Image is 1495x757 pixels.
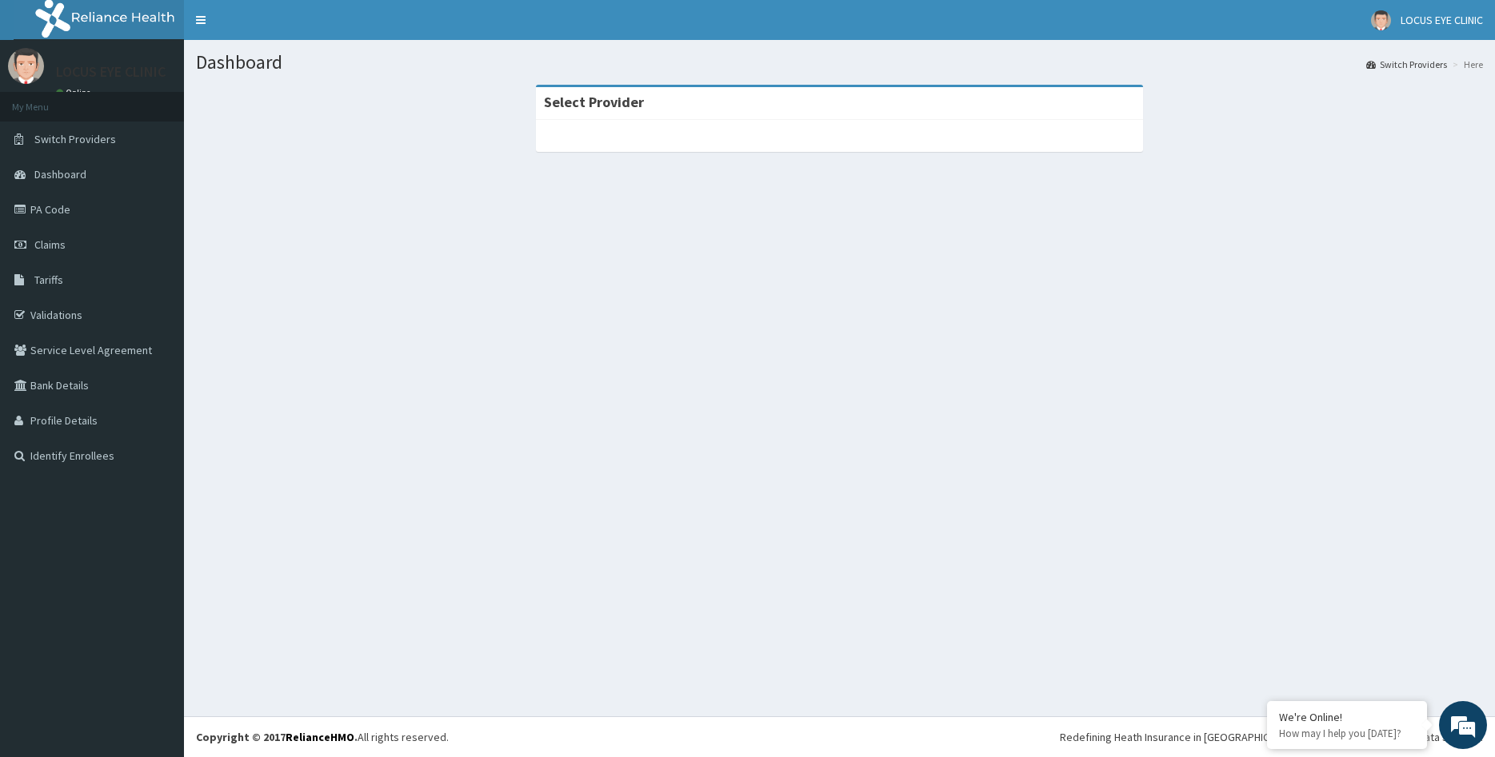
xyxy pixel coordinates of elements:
[1401,13,1483,27] span: LOCUS EYE CLINIC
[34,273,63,287] span: Tariffs
[184,716,1495,757] footer: All rights reserved.
[34,237,66,252] span: Claims
[286,730,354,744] a: RelianceHMO
[56,87,94,98] a: Online
[8,48,44,84] img: User Image
[1060,729,1483,745] div: Redefining Heath Insurance in [GEOGRAPHIC_DATA] using Telemedicine and Data Science!
[544,93,644,111] strong: Select Provider
[1279,727,1415,740] p: How may I help you today?
[34,167,86,181] span: Dashboard
[1371,10,1391,30] img: User Image
[56,65,166,79] p: LOCUS EYE CLINIC
[34,132,116,146] span: Switch Providers
[196,730,358,744] strong: Copyright © 2017 .
[1449,58,1483,71] li: Here
[1366,58,1447,71] a: Switch Providers
[1279,710,1415,724] div: We're Online!
[196,52,1483,73] h1: Dashboard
